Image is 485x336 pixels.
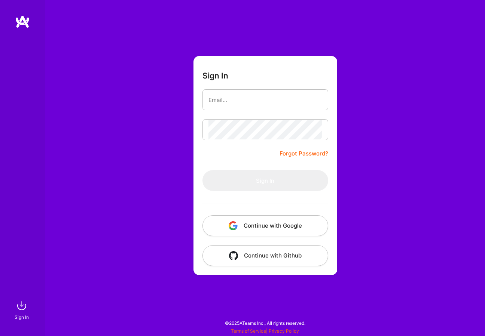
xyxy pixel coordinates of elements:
[15,313,29,321] div: Sign In
[231,328,266,334] a: Terms of Service
[229,251,238,260] img: icon
[229,221,238,230] img: icon
[231,328,299,334] span: |
[280,149,328,158] a: Forgot Password?
[202,245,328,266] button: Continue with Github
[45,314,485,332] div: © 2025 ATeams Inc., All rights reserved.
[16,298,29,321] a: sign inSign In
[202,215,328,236] button: Continue with Google
[202,71,228,80] h3: Sign In
[269,328,299,334] a: Privacy Policy
[202,170,328,191] button: Sign In
[15,15,30,28] img: logo
[14,298,29,313] img: sign in
[208,90,322,110] input: Email...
